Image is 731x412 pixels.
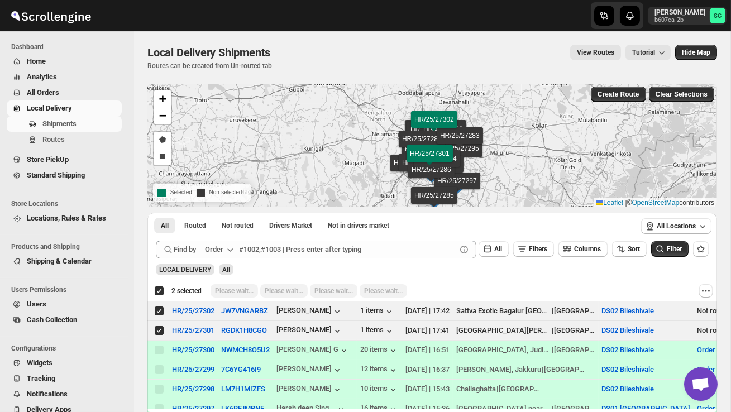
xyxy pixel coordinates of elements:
img: Marker [414,140,431,152]
span: Cash Collection [27,315,77,324]
img: Marker [426,120,443,132]
span: Users [27,300,46,308]
button: DS02 Bileshivale [602,365,654,373]
input: #1002,#1003 | Press enter after typing [239,241,456,258]
button: HR/25/27302 [172,306,214,315]
span: Widgets [27,358,52,367]
button: 12 items [360,365,399,376]
span: Drivers Market [269,221,312,230]
span: Routes [42,135,65,143]
span: Sanjay chetri [710,8,725,23]
button: HR/25/27299 [172,365,214,373]
span: Filter [667,245,682,253]
img: Marker [426,162,442,174]
button: [PERSON_NAME] [276,365,343,376]
button: 20 items [360,345,399,356]
a: Leaflet [596,199,623,207]
div: [DATE] | 17:41 [405,325,450,336]
img: Marker [423,170,440,183]
span: Routed [184,221,206,230]
button: HR/25/27298 [172,385,214,393]
img: Marker [426,196,443,208]
div: [DATE] | 15:43 [405,384,450,395]
span: Filters [529,245,547,253]
img: Marker [422,131,439,143]
img: Marker [451,149,468,161]
button: 7C6YG416I9 [221,365,261,373]
button: 1 items [360,306,395,317]
span: Not routed [222,221,254,230]
div: [GEOGRAPHIC_DATA][PERSON_NAME][PERSON_NAME] [456,325,551,336]
button: More actions [699,284,713,298]
button: Sort [612,241,647,257]
span: Store PickUp [27,155,69,164]
button: Filters [513,241,554,257]
img: Marker [430,158,447,170]
span: Shipping & Calendar [27,257,92,265]
button: NWMCH8O5U2 [221,346,270,354]
span: Store Locations [11,199,126,208]
a: OpenStreetMap [632,199,680,207]
a: Open chat [684,367,718,401]
button: Widgets [7,355,122,371]
span: Find by [174,244,196,255]
span: Locations, Rules & Rates [27,214,106,222]
button: HR/25/27300 [172,346,214,354]
img: Marker [423,169,439,181]
div: | [456,325,595,336]
button: All [479,241,509,257]
img: Marker [452,136,469,148]
span: All Locations [657,222,696,231]
span: View Routes [577,48,614,57]
button: DS02 Bileshivale [602,326,654,334]
button: 1 items [360,325,395,337]
button: Shipping & Calendar [7,253,122,269]
span: − [159,108,166,122]
button: Create Route [591,87,646,102]
div: [DATE] | 16:51 [405,344,450,356]
button: Tracking [7,371,122,386]
button: [PERSON_NAME] G [276,345,350,356]
button: Routed [178,218,213,233]
span: Local Delivery [27,104,72,112]
a: Zoom in [154,90,171,107]
div: [DATE] | 17:42 [405,305,450,317]
span: Configurations [11,344,126,353]
span: Notifications [27,390,68,398]
button: Notifications [7,386,122,402]
button: JW7VNGARBZ [221,306,268,315]
button: User menu [648,7,727,25]
div: Sattva Exotic Bagalur [GEOGRAPHIC_DATA] [456,305,551,317]
a: Zoom out [154,107,171,124]
span: All [161,221,169,230]
button: DS02 Bileshivale [602,306,654,315]
span: All Orders [27,88,59,97]
button: view route [570,45,621,60]
span: 2 selected [171,286,202,295]
img: Marker [405,164,422,176]
a: Draw a polygon [154,132,171,148]
div: [PERSON_NAME], Jakkuru [456,364,541,375]
span: Tutorial [632,49,655,56]
span: Dashboard [11,42,126,51]
button: Shipments [7,116,122,132]
button: Un-claimable [321,218,396,233]
img: Marker [414,163,431,175]
button: Home [7,54,122,69]
div: Order [205,244,223,255]
img: Marker [422,154,438,166]
span: Hide Map [682,48,710,57]
div: Challaghatta [456,384,496,395]
button: All Orders [7,85,122,100]
button: RGDK1H8CGO [221,326,267,334]
span: Columns [574,245,601,253]
button: Cash Collection [7,312,122,328]
div: Harsh deep Sing... [276,404,336,412]
button: Routes [7,132,122,147]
